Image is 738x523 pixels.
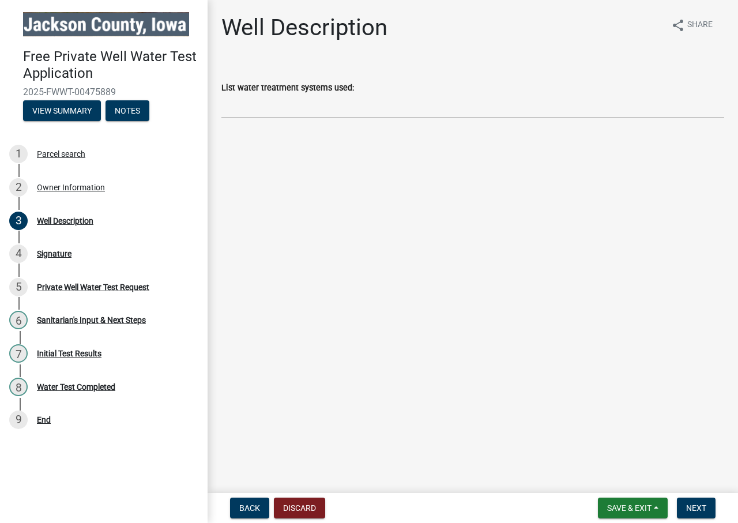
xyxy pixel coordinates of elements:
h1: Well Description [221,14,387,42]
div: End [37,416,51,424]
div: 8 [9,378,28,396]
span: Share [687,18,713,32]
button: Back [230,498,269,518]
div: Parcel search [37,150,85,158]
div: Water Test Completed [37,383,115,391]
h4: Free Private Well Water Test Application [23,48,198,82]
div: 5 [9,278,28,296]
div: Well Description [37,217,93,225]
wm-modal-confirm: Summary [23,107,101,116]
div: Signature [37,250,71,258]
div: Owner Information [37,183,105,191]
div: 9 [9,411,28,429]
img: Jackson County, Iowa [23,12,189,36]
div: 4 [9,244,28,263]
label: List water treatment systems used: [221,84,354,92]
button: Next [677,498,716,518]
div: 6 [9,311,28,329]
div: 3 [9,212,28,230]
span: 2025-FWWT-00475889 [23,86,184,97]
span: Save & Exit [607,503,652,513]
i: share [671,18,685,32]
button: Discard [274,498,325,518]
span: Next [686,503,706,513]
button: View Summary [23,100,101,121]
div: Initial Test Results [37,349,101,358]
div: 7 [9,344,28,363]
div: Private Well Water Test Request [37,283,149,291]
wm-modal-confirm: Notes [106,107,149,116]
div: Sanitarian's Input & Next Steps [37,316,146,324]
span: Back [239,503,260,513]
div: 1 [9,145,28,163]
button: shareShare [662,14,722,36]
button: Notes [106,100,149,121]
div: 2 [9,178,28,197]
button: Save & Exit [598,498,668,518]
